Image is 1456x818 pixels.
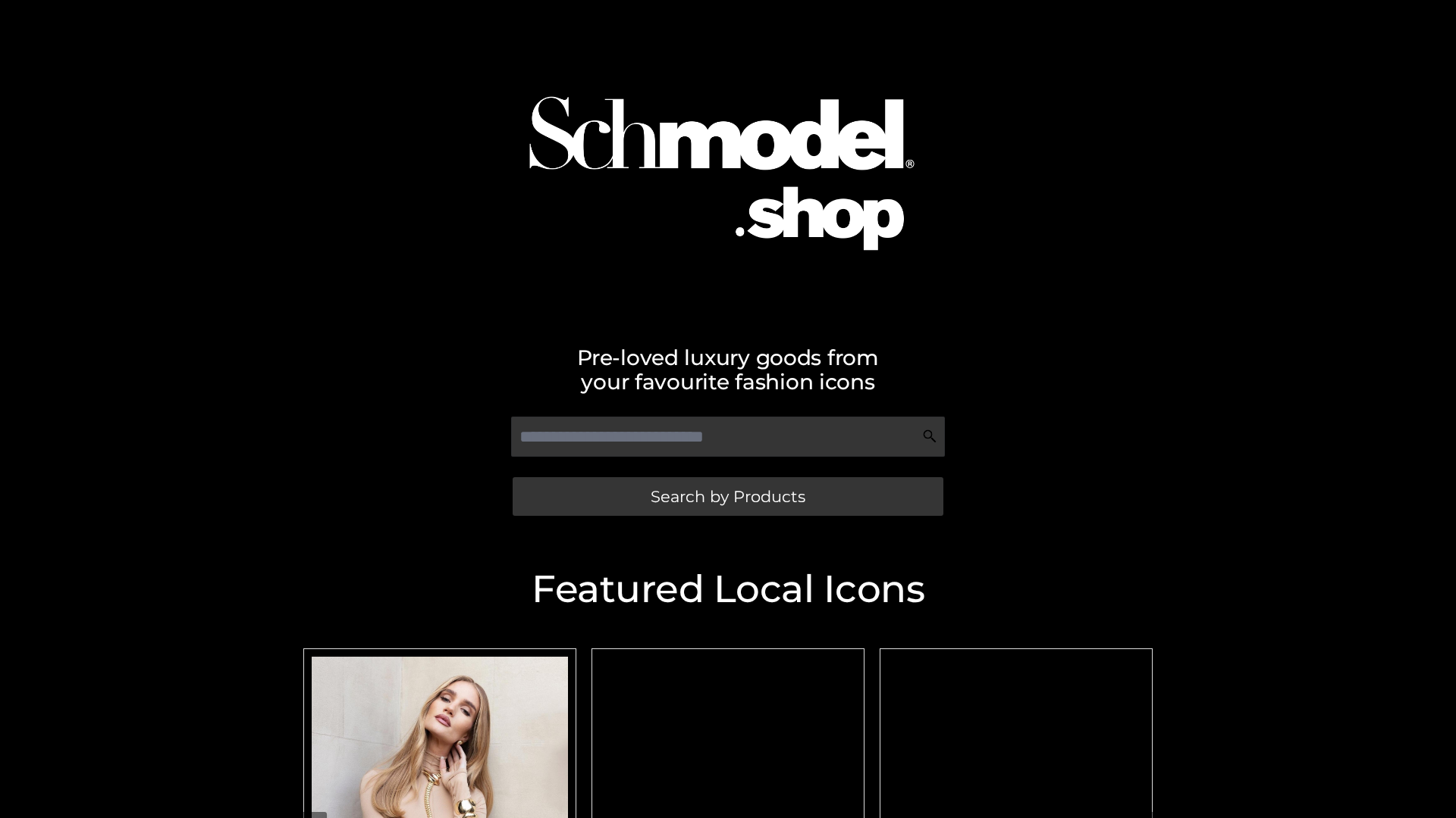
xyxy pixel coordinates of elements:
a: Search by Products [513,477,943,516]
span: Search by Products [651,489,805,504]
h2: Featured Local Icons​ [296,570,1160,608]
h2: Pre-loved luxury goods from your favourite fashion icons [296,345,1160,394]
img: Search Icon [922,429,937,444]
